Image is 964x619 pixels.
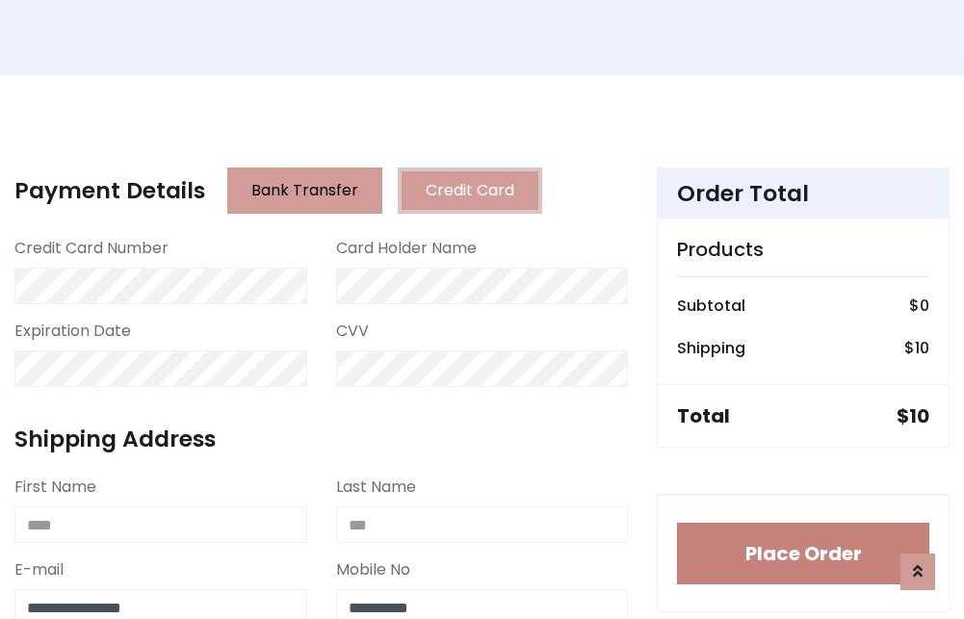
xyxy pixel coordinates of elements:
[897,404,929,427] h5: $
[14,426,628,452] h4: Shipping Address
[14,558,64,581] label: E-mail
[909,402,929,429] span: 10
[677,180,929,207] h4: Order Total
[677,297,745,315] h6: Subtotal
[14,320,131,343] label: Expiration Date
[14,476,96,499] label: First Name
[677,238,929,261] h5: Products
[677,523,929,584] button: Place Order
[915,337,929,359] span: 10
[227,168,382,214] button: Bank Transfer
[398,168,542,214] button: Credit Card
[336,320,369,343] label: CVV
[336,558,410,581] label: Mobile No
[14,237,169,260] label: Credit Card Number
[904,339,929,357] h6: $
[336,476,416,499] label: Last Name
[909,297,929,315] h6: $
[336,237,477,260] label: Card Holder Name
[920,295,929,317] span: 0
[14,177,205,204] h4: Payment Details
[677,404,730,427] h5: Total
[677,339,745,357] h6: Shipping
